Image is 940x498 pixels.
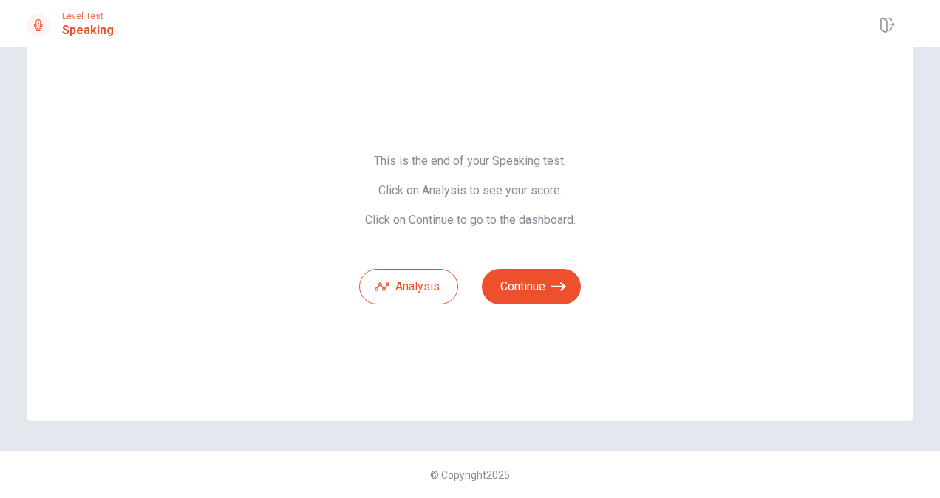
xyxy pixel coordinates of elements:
h1: Speaking [62,21,114,39]
span: Level Test [62,11,114,21]
span: © Copyright 2025 [430,469,510,481]
span: This is the end of your Speaking test. Click on Analysis to see your score. Click on Continue to ... [359,154,581,228]
button: Continue [482,269,581,304]
button: Analysis [359,269,458,304]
